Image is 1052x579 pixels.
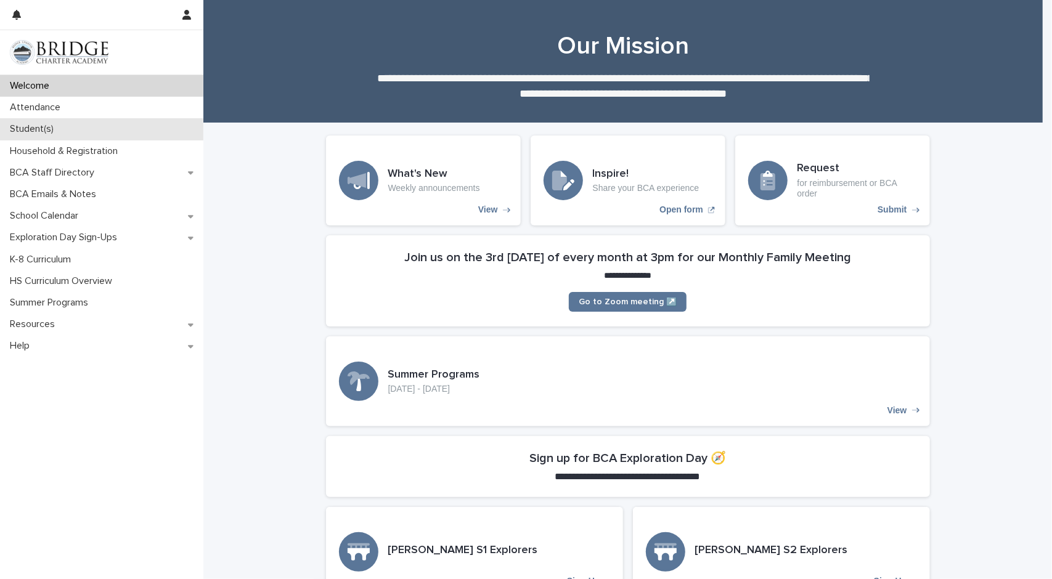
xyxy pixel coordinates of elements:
h2: Join us on the 3rd [DATE] of every month at 3pm for our Monthly Family Meeting [404,250,851,265]
p: Household & Registration [5,145,128,157]
p: HS Curriculum Overview [5,275,122,287]
p: Welcome [5,80,59,92]
p: View [478,204,498,215]
p: BCA Staff Directory [5,167,104,179]
span: Go to Zoom meeting ↗️ [579,298,677,306]
p: Resources [5,318,65,330]
a: Open form [531,136,725,225]
img: V1C1m3IdTEidaUdm9Hs0 [10,40,108,65]
h3: What's New [388,168,480,181]
p: School Calendar [5,210,88,222]
p: Help [5,340,39,352]
p: BCA Emails & Notes [5,188,106,200]
a: View [326,336,930,426]
h3: [PERSON_NAME] S1 Explorers [388,544,538,557]
p: K-8 Curriculum [5,254,81,265]
h3: Summer Programs [388,368,480,382]
h3: Request [797,162,917,176]
h2: Sign up for BCA Exploration Day 🧭 [529,451,726,466]
p: Weekly announcements [388,183,480,193]
a: Go to Zoom meeting ↗️ [569,292,687,312]
a: Submit [735,136,930,225]
p: Student(s) [5,123,63,135]
p: Submit [878,204,907,215]
p: for reimbursement or BCA order [797,178,917,199]
p: Share your BCA experience [593,183,699,193]
p: [DATE] - [DATE] [388,384,480,394]
p: Open form [659,204,703,215]
h3: [PERSON_NAME] S2 Explorers [695,544,848,557]
h1: Our Mission [321,31,925,61]
h3: Inspire! [593,168,699,181]
p: Exploration Day Sign-Ups [5,232,127,243]
p: Attendance [5,102,70,113]
p: Summer Programs [5,297,98,309]
a: View [326,136,521,225]
p: View [887,405,907,416]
